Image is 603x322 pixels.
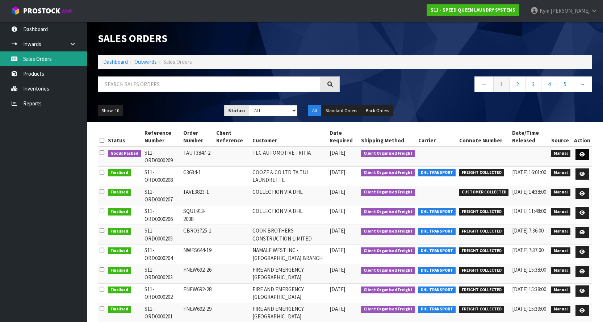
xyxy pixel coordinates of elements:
span: Finalised [108,247,131,255]
strong: Status: [228,108,245,114]
span: Sales Orders [163,58,192,65]
span: FREIGHT COLLECTED [459,208,504,216]
span: FREIGHT COLLECTED [459,287,504,294]
span: [PERSON_NAME] [550,7,590,14]
td: S11-ORD0000206 [143,205,181,225]
td: S11-ORD0000209 [143,147,181,166]
strong: S11 - SPEED QUEEN LAUNDRY SYSTEMS [431,7,515,13]
span: [DATE] 15:39:00 [512,305,546,312]
nav: Page navigation [351,76,592,94]
td: S11-ORD0000203 [143,264,181,283]
span: Client Organised Freight [361,228,415,235]
th: Carrier [416,127,457,147]
span: CUSTOMER COLLECTED [459,189,509,196]
span: Client Organised Freight [361,208,415,216]
span: DHL TRANSPORT [418,306,456,313]
span: [DATE] 15:38:00 [512,286,546,293]
span: Client Organised Freight [361,287,415,294]
span: FREIGHT COLLECTED [459,267,504,274]
span: [DATE] [330,247,345,254]
span: Finalised [108,208,131,216]
span: Finalised [108,306,131,313]
td: C3634-1 [181,166,214,186]
span: [DATE] [330,188,345,195]
span: [DATE] [330,266,345,273]
span: Client Organised Freight [361,169,415,176]
td: NWES644-19 [181,244,214,264]
th: Date Required [328,127,359,147]
td: FNEW692-26 [181,264,214,283]
span: [DATE] [330,169,345,176]
span: [DATE] 7:37:00 [512,247,544,254]
a: → [573,76,592,92]
td: 1AVE3823-1 [181,186,214,205]
span: [DATE] [330,286,345,293]
span: Client Organised Freight [361,267,415,274]
th: Status [106,127,143,147]
td: COLLECTION VIA DHL [251,205,328,225]
span: Manual [551,267,570,274]
span: Finalised [108,228,131,235]
span: [DATE] 7:36:00 [512,227,544,234]
span: DHL TRANSPORT [418,169,456,176]
span: Finalised [108,189,131,196]
span: ProStock [23,6,60,16]
th: Date/Time Released [510,127,549,147]
h1: Sales Orders [98,33,340,44]
th: Shipping Method [359,127,417,147]
td: S11-ORD0000208 [143,166,181,186]
a: 4 [541,76,557,92]
span: [DATE] 15:38:00 [512,266,546,273]
span: FREIGHT COLLECTED [459,228,504,235]
td: COOK BROTHERS CONSTRUCTION LIMITED [251,225,328,244]
span: Manual [551,247,570,255]
span: DHL TRANSPORT [418,228,456,235]
button: Show: 10 [98,105,123,117]
span: Manual [551,287,570,294]
span: [DATE] [330,208,345,214]
th: Action [572,127,592,147]
span: [DATE] 16:01:00 [512,169,546,176]
td: SQUE913-2008 [181,205,214,225]
button: All [308,105,321,117]
td: COLLECTION VIA DHL [251,186,328,205]
span: Client Organised Freight [361,247,415,255]
td: FIRE AND EMERGENCY [GEOGRAPHIC_DATA] [251,283,328,303]
span: [DATE] [330,305,345,312]
span: Goods Packed [108,150,141,157]
span: Client Organised Freight [361,306,415,313]
td: S11-ORD0000204 [143,244,181,264]
td: FNEW692-28 [181,283,214,303]
span: FREIGHT COLLECTED [459,247,504,255]
button: Back Orders [362,105,393,117]
span: DHL TRANSPORT [418,287,456,294]
td: NAMALE WEST INC - [GEOGRAPHIC_DATA] BRANCH [251,244,328,264]
button: Standard Orders [322,105,361,117]
span: Client Organised Freight [361,189,415,196]
td: TLC AUTOMOTIVE - RITIA [251,147,328,166]
span: DHL TRANSPORT [418,208,456,216]
a: 2 [509,76,525,92]
span: Manual [551,306,570,313]
span: Finalised [108,169,131,176]
img: cube-alt.png [11,6,20,15]
td: CBRO3725-1 [181,225,214,244]
a: 5 [557,76,573,92]
th: Reference Number [143,127,181,147]
a: ← [474,76,494,92]
span: Client Organised Freight [361,150,415,157]
span: DHL TRANSPORT [418,267,456,274]
small: WMS [62,8,73,15]
td: S11-ORD0000205 [143,225,181,244]
td: S11-ORD0000202 [143,283,181,303]
td: S11-ORD0000207 [143,186,181,205]
td: COOZE & CO LTD TA TUI LAUNDRETTE [251,166,328,186]
span: [DATE] 11:48:00 [512,208,546,214]
th: Customer [251,127,328,147]
input: Search sales orders [98,76,321,92]
a: 1 [493,76,510,92]
span: Finalised [108,287,131,294]
a: Dashboard [103,58,128,65]
span: DHL TRANSPORT [418,247,456,255]
span: [DATE] 14:38:00 [512,188,546,195]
